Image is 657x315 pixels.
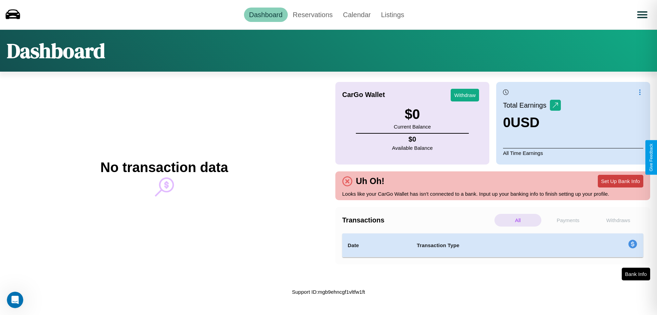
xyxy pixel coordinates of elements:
[288,8,338,22] a: Reservations
[598,175,643,187] button: Set Up Bank Info
[503,148,643,158] p: All Time Earnings
[649,144,654,171] div: Give Feedback
[392,135,433,143] h4: $ 0
[392,143,433,153] p: Available Balance
[292,287,365,296] p: Support ID: mgb9ehncgf1vltfw1ft
[503,99,550,111] p: Total Earnings
[394,107,431,122] h3: $ 0
[417,241,572,250] h4: Transaction Type
[633,5,652,24] button: Open menu
[342,189,643,198] p: Looks like your CarGo Wallet has isn't connected to a bank. Input up your banking info to finish ...
[503,115,561,130] h3: 0 USD
[7,37,105,65] h1: Dashboard
[342,91,385,99] h4: CarGo Wallet
[352,176,388,186] h4: Uh Oh!
[7,292,23,308] iframe: Intercom live chat
[342,216,493,224] h4: Transactions
[451,89,479,101] button: Withdraw
[338,8,376,22] a: Calendar
[494,214,541,227] p: All
[622,268,650,280] button: Bank Info
[100,160,228,175] h2: No transaction data
[595,214,642,227] p: Withdraws
[394,122,431,131] p: Current Balance
[376,8,409,22] a: Listings
[348,241,406,250] h4: Date
[244,8,288,22] a: Dashboard
[342,233,643,257] table: simple table
[545,214,592,227] p: Payments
